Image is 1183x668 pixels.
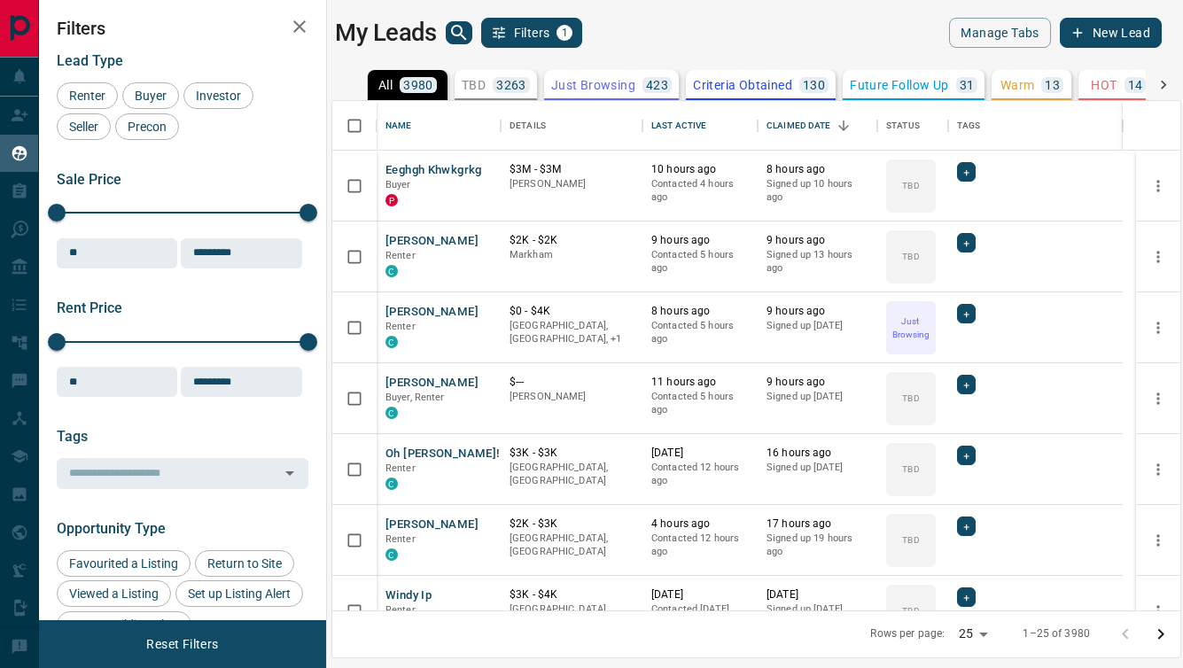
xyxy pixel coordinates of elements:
div: Investor [183,82,253,109]
p: Just Browsing [551,79,635,91]
p: Toronto [510,319,634,346]
span: Investor [190,89,247,103]
span: Buyer, Renter [385,392,445,403]
button: [PERSON_NAME] [385,517,479,533]
div: Tags [957,101,981,151]
p: $0 - $4K [510,304,634,319]
div: + [957,587,976,607]
p: Contacted 5 hours ago [651,390,749,417]
span: Favourited a Listing [63,556,184,571]
div: Claimed Date [758,101,877,151]
div: condos.ca [385,336,398,348]
button: Eeghgh Khwkgrkg [385,162,482,179]
p: Contacted [DATE] [651,602,749,617]
span: + [963,234,969,252]
div: + [957,233,976,252]
div: Name [377,101,501,151]
p: 8 hours ago [651,304,749,319]
div: Name [385,101,412,151]
div: + [957,162,976,182]
p: [GEOGRAPHIC_DATA], [GEOGRAPHIC_DATA] [510,602,634,630]
span: Precon [121,120,173,134]
p: [DATE] [651,587,749,602]
div: Buyer [122,82,179,109]
div: Details [501,101,642,151]
button: [PERSON_NAME] [385,233,479,250]
div: condos.ca [385,407,398,419]
p: 14 [1128,79,1143,91]
div: Viewed a Listing [57,580,171,607]
span: + [963,305,969,322]
p: 130 [803,79,825,91]
p: Rows per page: [870,626,945,641]
span: Return to Site [201,556,288,571]
p: HOT [1091,79,1117,91]
div: Renter [57,82,118,109]
p: [PERSON_NAME] [510,390,634,404]
p: Future Follow Up [850,79,948,91]
div: 25 [952,621,994,647]
span: + [963,447,969,464]
p: 9 hours ago [767,233,868,248]
p: TBD [902,179,919,192]
span: Buyer [385,179,411,190]
p: TBD [902,392,919,405]
span: Renter [385,250,416,261]
span: + [963,163,969,181]
p: Warm [1000,79,1035,91]
span: Set up Listing Alert [182,586,297,601]
p: [GEOGRAPHIC_DATA], [GEOGRAPHIC_DATA] [510,532,634,559]
p: Signed up [DATE] [767,461,868,475]
div: + [957,517,976,536]
button: [PERSON_NAME] [385,375,479,392]
span: Rent Price [57,299,122,316]
button: more [1145,173,1171,199]
span: Lead Type [57,52,123,69]
span: Set up Building Alert [63,618,185,632]
div: Last Active [642,101,758,151]
p: Contacted 4 hours ago [651,177,749,205]
button: Open [277,461,302,485]
span: Opportunity Type [57,520,166,537]
p: 1–25 of 3980 [1023,626,1090,641]
p: TBD [902,533,919,547]
p: $2K - $3K [510,517,634,532]
div: Status [886,101,920,151]
p: Just Browsing [888,315,934,341]
button: Reset Filters [135,629,230,659]
div: Claimed Date [767,101,831,151]
p: TBD [902,604,919,618]
p: Signed up 10 hours ago [767,177,868,205]
button: Manage Tabs [949,18,1050,48]
p: 31 [960,79,975,91]
span: Tags [57,428,88,445]
div: Details [510,101,546,151]
p: 3980 [403,79,433,91]
p: 4 hours ago [651,517,749,532]
div: condos.ca [385,265,398,277]
div: Precon [115,113,179,140]
span: Renter [385,321,416,332]
p: Signed up 19 hours ago [767,532,868,559]
p: TBD [462,79,486,91]
div: Set up Building Alert [57,611,191,638]
p: Signed up 13 hours ago [767,248,868,276]
button: more [1145,598,1171,625]
span: Renter [63,89,112,103]
button: more [1145,527,1171,554]
div: + [957,304,976,323]
p: $3K - $3K [510,446,634,461]
p: Markham [510,248,634,262]
span: Renter [385,462,416,474]
span: Sale Price [57,171,121,188]
p: 13 [1045,79,1060,91]
p: 423 [646,79,668,91]
button: Filters1 [481,18,583,48]
p: Criteria Obtained [693,79,792,91]
p: Contacted 12 hours ago [651,461,749,488]
p: 9 hours ago [767,375,868,390]
div: + [957,375,976,394]
p: TBD [902,250,919,263]
div: property.ca [385,194,398,206]
p: All [378,79,393,91]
